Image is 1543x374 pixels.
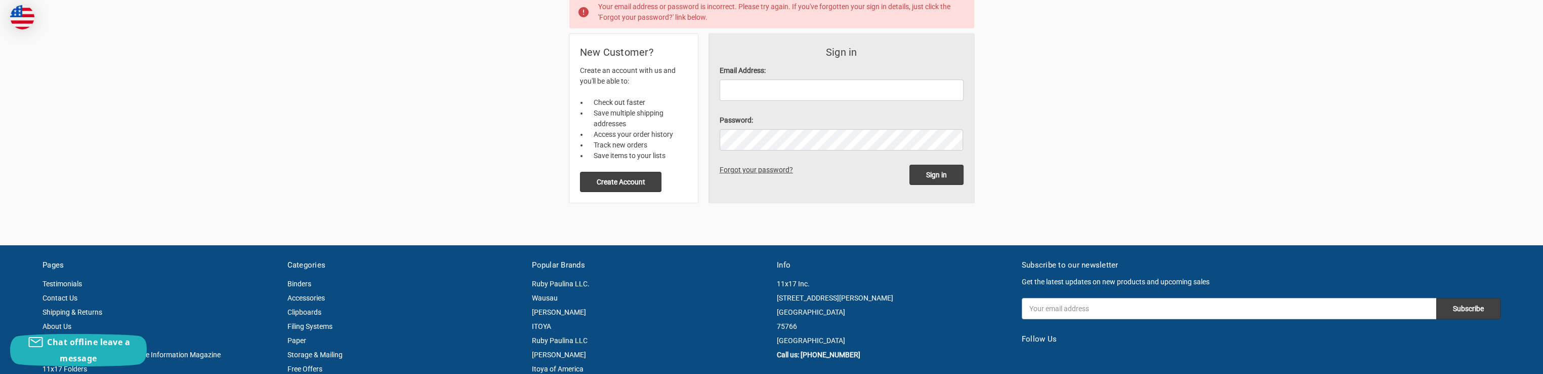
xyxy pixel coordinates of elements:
[287,322,332,330] a: Filing Systems
[10,334,147,366] button: Chat offline leave a message
[532,336,588,345] a: Ruby Paulina LLC
[287,280,311,288] a: Binders
[777,259,1011,271] h5: Info
[1022,277,1500,287] p: Get the latest updates on new products and upcoming sales
[287,351,343,359] a: Storage & Mailing
[1022,298,1436,319] input: Your email address
[532,351,586,359] a: [PERSON_NAME]
[588,97,687,108] li: Check out faster
[580,45,687,60] h2: New Customer?
[532,308,586,316] a: [PERSON_NAME]
[777,351,860,359] a: Call us: [PHONE_NUMBER]
[43,365,87,373] a: 11x17 Folders
[588,151,687,161] li: Save items to your lists
[588,108,687,129] li: Save multiple shipping addresses
[720,115,964,126] label: Password:
[909,165,964,185] input: Sign in
[588,129,687,140] li: Access your order history
[1022,333,1500,345] h5: Follow Us
[47,336,130,364] span: Chat offline leave a message
[598,3,950,21] span: Your email address or password is incorrect. Please try again. If you've forgotten your sign in d...
[720,65,964,76] label: Email Address:
[287,259,522,271] h5: Categories
[43,280,82,288] a: Testimonials
[532,322,551,330] a: ITOYA
[287,336,306,345] a: Paper
[580,177,662,185] a: Create Account
[720,45,964,60] h3: Sign in
[580,65,687,87] p: Create an account with us and you'll be able to:
[43,322,71,330] a: About Us
[532,365,583,373] a: Itoya of America
[287,308,321,316] a: Clipboards
[1022,259,1500,271] h5: Subscribe to our newsletter
[43,294,77,302] a: Contact Us
[1436,298,1500,319] input: Subscribe
[43,308,102,316] a: Shipping & Returns
[287,294,325,302] a: Accessories
[588,140,687,151] li: Track new orders
[777,277,1011,348] address: 11x17 Inc. [STREET_ADDRESS][PERSON_NAME] [GEOGRAPHIC_DATA] 75766 [GEOGRAPHIC_DATA]
[580,172,662,192] button: Create Account
[10,5,34,29] img: duty and tax information for United States
[43,259,277,271] h5: Pages
[532,259,766,271] h5: Popular Brands
[532,294,558,302] a: Wausau
[720,166,797,174] a: Forgot your password?
[287,365,322,373] a: Free Offers
[532,280,590,288] a: Ruby Paulina LLC.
